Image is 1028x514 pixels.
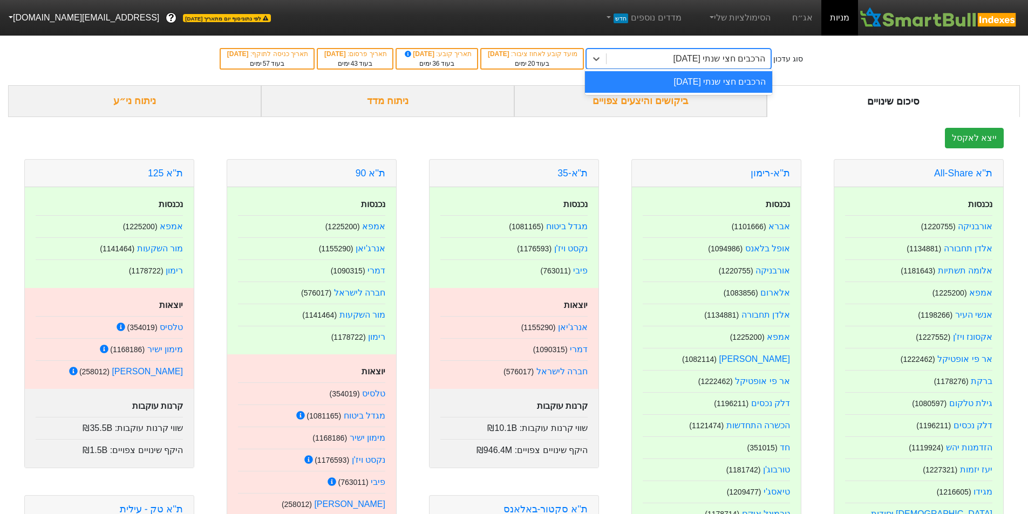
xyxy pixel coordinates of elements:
a: ברקת [971,376,992,386]
small: ( 1222462 ) [698,377,733,386]
small: ( 1225200 ) [325,222,360,231]
a: הכשרה התחדשות [726,421,790,430]
div: הרכבים חצי שנתי [DATE] [673,52,766,65]
small: ( 576017 ) [503,367,534,376]
div: סיכום שינויים [767,85,1020,117]
a: דלק נכסים [751,399,790,408]
small: ( 1196211 ) [714,399,748,408]
div: מועד קובע לאחוז ציבור : [487,49,577,59]
span: לפי נתוני סוף יום מתאריך [DATE] [183,14,270,22]
a: פיבי [573,266,588,275]
small: ( 763011 ) [338,478,368,486]
small: ( 1168186 ) [312,434,347,442]
small: ( 1119924 ) [909,443,943,452]
div: ניתוח ני״ע [8,85,261,117]
div: שווי קרנות עוקבות : [440,417,588,435]
a: אמפא [767,332,790,341]
div: בעוד ימים [323,59,387,68]
div: היקף שינויים צפויים : [36,439,183,457]
div: תאריך כניסה לתוקף : [226,49,308,59]
a: אנרג'יאן [558,323,588,332]
img: SmartBull [858,7,1019,29]
span: [DATE] [403,50,437,58]
span: ₪946.4M [476,446,512,455]
div: הרכבים חצי שנתי [DATE] [585,71,772,93]
small: ( 1134881 ) [704,311,739,319]
a: מדדים נוספיםחדש [600,7,686,29]
a: חברה לישראל [536,367,588,376]
div: ביקושים והיצעים צפויים [514,85,767,117]
a: ת''א-רימון [751,168,790,179]
a: אברא [768,222,790,231]
small: ( 1080597 ) [912,399,947,408]
a: אלדן תחבורה [741,310,790,319]
span: [DATE] [488,50,511,58]
a: מור השקעות [137,244,183,253]
span: 43 [351,60,358,67]
small: ( 1220755 ) [719,266,753,275]
small: ( 1155290 ) [521,323,556,332]
div: היקף שינויים צפויים : [440,439,588,457]
a: אורבניקה [755,266,790,275]
a: חברה לישראל [334,288,385,297]
a: ת"א-35 [557,168,588,179]
a: אלדן תחבורה [944,244,992,253]
strong: נכנסות [968,200,992,209]
a: מגדל ביטוח [546,222,588,231]
a: [PERSON_NAME] [719,354,790,364]
small: ( 1090315 ) [331,266,365,275]
small: ( 1225200 ) [730,333,765,341]
strong: נכנסות [563,200,588,209]
strong: יוצאות [362,367,385,376]
a: נקסט ויז'ן [554,244,588,253]
small: ( 1094986 ) [708,244,743,253]
span: [DATE] [227,50,250,58]
span: 20 [528,60,535,67]
div: תאריך פרסום : [323,49,387,59]
small: ( 1181643 ) [901,266,935,275]
a: מגידו [973,487,992,496]
small: ( 1225200 ) [932,289,967,297]
small: ( 763011 ) [540,266,570,275]
small: ( 258012 ) [282,500,312,509]
a: אלארום [760,288,790,297]
small: ( 1168186 ) [110,345,145,354]
small: ( 1121474 ) [689,421,724,430]
small: ( 1134881 ) [907,244,941,253]
a: מימון ישיר [350,433,385,442]
a: [PERSON_NAME] [112,367,183,376]
a: טלסיס [160,323,183,332]
button: ייצא לאקסל [945,128,1004,148]
a: גילת טלקום [949,399,992,408]
small: ( 354019 ) [127,323,157,332]
div: בעוד ימים [226,59,308,68]
a: יעז יזמות [960,465,992,474]
a: מגדל ביטוח [344,411,385,420]
small: ( 1083856 ) [724,289,758,297]
a: דלק נכסים [954,421,992,430]
small: ( 576017 ) [301,289,331,297]
small: ( 1176593 ) [315,456,349,464]
span: ₪10.1B [487,423,517,433]
strong: נכנסות [361,200,385,209]
span: ₪1.5B [83,446,107,455]
span: ₪35.5B [83,423,112,433]
span: [DATE] [324,50,348,58]
a: [PERSON_NAME] [314,499,385,509]
a: טלסיס [362,389,385,398]
span: 36 [432,60,439,67]
div: בעוד ימים [487,59,577,68]
span: חדש [614,13,628,23]
a: מור השקעות [339,310,385,319]
a: רימון [368,332,385,341]
a: טורבוג'ן [763,465,790,474]
strong: יוצאות [159,300,183,310]
a: אמפא [969,288,992,297]
small: ( 351015 ) [747,443,777,452]
small: ( 1101666 ) [732,222,766,231]
a: דמרי [570,345,588,354]
small: ( 1141464 ) [100,244,134,253]
a: אנשי העיר [955,310,992,319]
a: נקסט ויז'ן [352,455,386,464]
a: ת''א 90 [356,168,385,179]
